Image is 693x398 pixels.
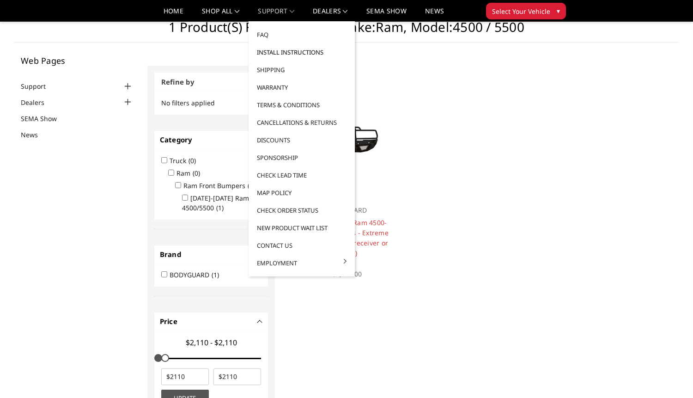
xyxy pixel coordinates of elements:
[252,184,351,202] a: MAP Policy
[248,181,255,190] span: (0)
[486,3,566,19] button: Select Your Vehicle
[160,316,263,327] h4: Price
[202,8,239,21] a: shop all
[252,79,351,96] a: Warranty
[182,194,249,212] label: [DATE]-[DATE] Ram 4500/5500
[252,114,351,131] a: Cancellations & Returns
[252,219,351,237] a: New Product Wait List
[425,8,444,21] a: News
[252,149,351,166] a: Sponsorship
[252,43,351,61] a: Install Instructions
[21,114,68,123] a: SEMA Show
[170,270,225,279] label: BODYGUARD
[21,98,56,107] a: Dealers
[492,6,550,16] span: Select Your Vehicle
[252,131,351,149] a: Discounts
[216,203,224,212] span: (1)
[557,6,560,16] span: ▾
[161,98,215,107] span: No filters applied
[252,237,351,254] a: Contact Us
[252,26,351,43] a: FAQ
[193,169,200,178] span: (0)
[161,368,209,385] input: $2110
[160,135,263,145] h4: Category
[213,368,261,385] input: $2110
[176,169,206,178] label: Ram
[164,8,183,21] a: Home
[332,269,362,278] span: $2,110.00
[252,254,351,272] a: Employment
[313,8,348,21] a: Dealers
[21,81,57,91] a: Support
[154,73,268,92] h3: Refine by
[160,249,263,260] h4: Brand
[252,202,351,219] a: Check Order Status
[252,96,351,114] a: Terms & Conditions
[366,8,407,21] a: SEMA Show
[252,61,351,79] a: Shipping
[14,19,679,43] h1: 1 Product(s) for Year:2013, Make:Ram, Model:4500 / 5500
[212,270,219,279] span: (1)
[188,156,196,165] span: (0)
[258,8,294,21] a: Support
[258,319,262,324] button: -
[183,181,261,190] label: Ram Front Bumpers
[21,56,134,65] h5: Web Pages
[21,130,49,140] a: News
[170,156,201,165] label: Truck
[252,166,351,184] a: Check Lead Time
